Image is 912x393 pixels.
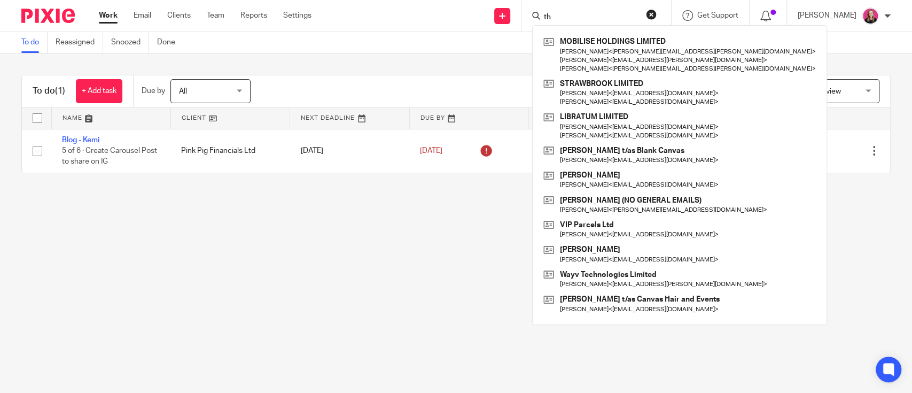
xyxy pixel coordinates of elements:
a: Reports [240,10,267,21]
a: Done [157,32,183,53]
span: Get Support [697,12,738,19]
a: Settings [283,10,311,21]
h1: To do [33,86,65,97]
img: Team%20headshots.png [862,7,879,25]
input: Search [543,13,639,22]
img: Pixie [21,9,75,23]
a: Team [207,10,224,21]
span: 5 of 6 · Create Carousel Post to share on IG [62,147,157,166]
a: Snoozed [111,32,149,53]
a: Blog - Kemi [62,136,99,144]
a: Email [134,10,151,21]
button: Clear [646,9,657,20]
a: Clients [167,10,191,21]
a: Reassigned [56,32,103,53]
a: + Add task [76,79,122,103]
a: Work [99,10,118,21]
td: [DATE] [290,129,409,173]
span: [DATE] [420,147,442,155]
a: To do [21,32,48,53]
td: Pink Pig Financials Ltd [170,129,290,173]
p: Due by [142,86,165,96]
span: (1) [55,87,65,95]
span: All [179,88,187,95]
p: [PERSON_NAME] [798,10,856,21]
